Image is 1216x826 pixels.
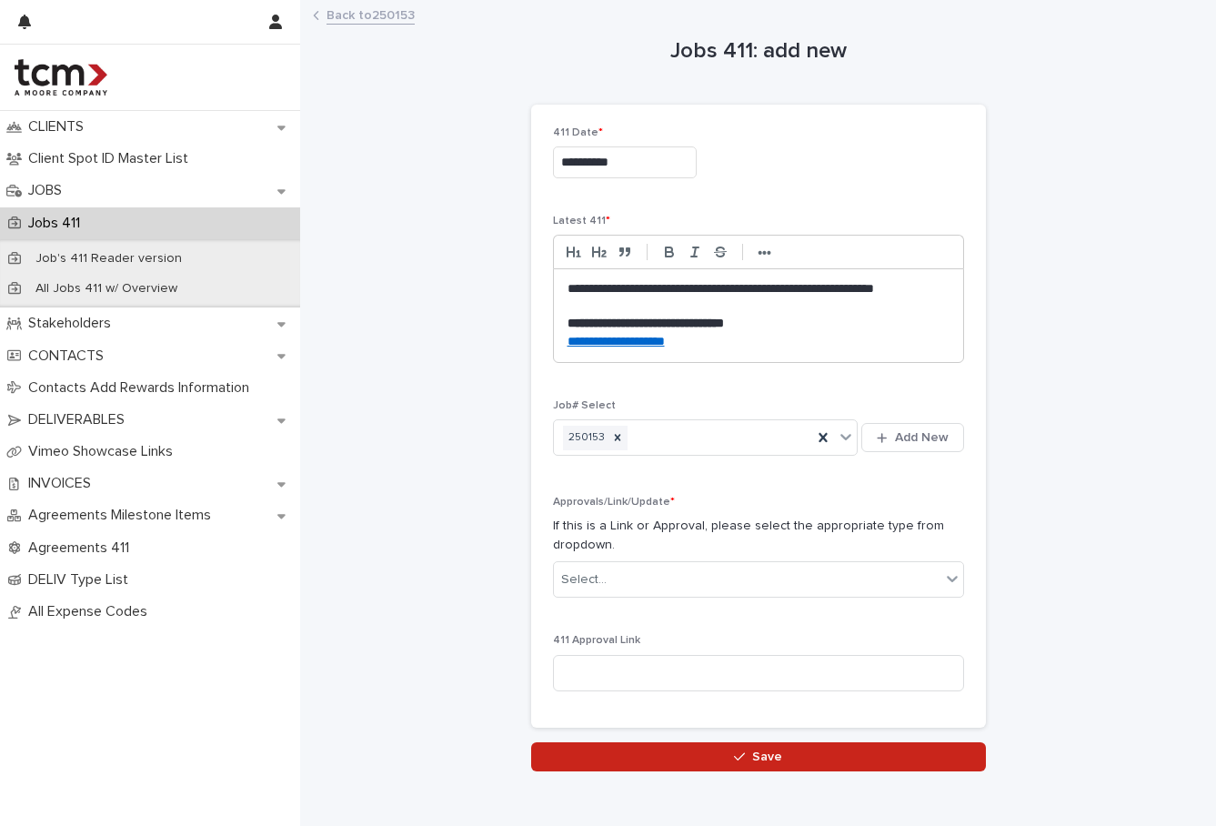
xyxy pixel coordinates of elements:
p: Job's 411 Reader version [21,251,196,267]
span: 411 Approval Link [553,635,640,646]
span: Job# Select [553,400,616,411]
p: Stakeholders [21,315,126,332]
p: INVOICES [21,475,106,492]
p: JOBS [21,182,76,199]
p: Vimeo Showcase Links [21,443,187,460]
span: Approvals/Link/Update [553,497,675,508]
p: All Jobs 411 w/ Overview [21,281,192,297]
button: Add New [861,423,963,452]
img: 4hMmSqQkux38exxPVZHQ [15,59,107,96]
span: Save [752,750,782,763]
span: Latest 411 [553,216,610,227]
div: 250153 [563,426,608,450]
p: DELIVERABLES [21,411,139,428]
p: Agreements Milestone Items [21,507,226,524]
span: Add New [895,431,949,444]
h1: Jobs 411: add new [531,38,986,65]
p: Agreements 411 [21,539,144,557]
p: DELIV Type List [21,571,143,589]
button: ••• [752,241,778,263]
a: Back to250153 [327,4,415,25]
p: If this is a Link or Approval, please select the appropriate type from dropdown. [553,517,964,555]
p: CONTACTS [21,348,118,365]
button: Save [531,742,986,771]
strong: ••• [758,246,771,260]
p: Contacts Add Rewards Information [21,379,264,397]
p: All Expense Codes [21,603,162,620]
p: Jobs 411 [21,215,95,232]
span: 411 Date [553,127,603,138]
div: Select... [561,570,607,589]
p: Client Spot ID Master List [21,150,203,167]
p: CLIENTS [21,118,98,136]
